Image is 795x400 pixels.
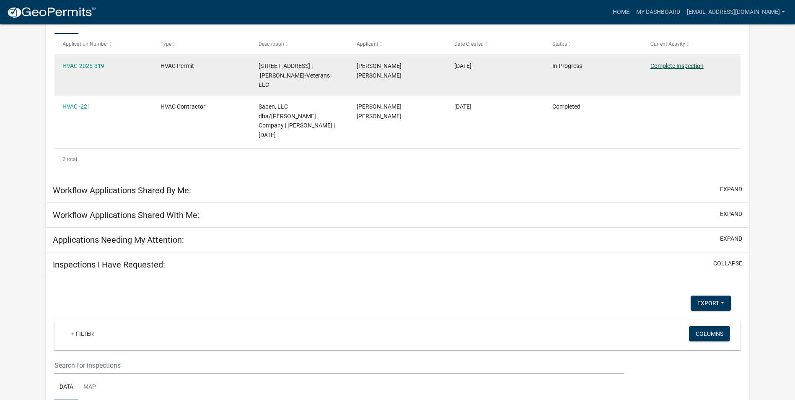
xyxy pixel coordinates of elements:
span: Application Number [62,41,108,47]
span: Date Created [454,41,484,47]
button: Export [691,296,731,311]
h5: Workflow Applications Shared With Me: [53,210,199,220]
div: 2 total [54,149,741,170]
a: HVAC -221 [62,103,91,110]
datatable-header-cell: Application Number [54,34,153,54]
datatable-header-cell: Type [153,34,251,54]
button: collapse [713,259,742,268]
datatable-header-cell: Date Created [446,34,544,54]
a: HVAC-2025-319 [62,62,104,69]
button: expand [720,210,742,218]
span: Franklin Ben Pierce [357,103,401,119]
h5: Workflow Applications Shared By Me: [53,185,191,195]
a: Home [609,4,633,20]
span: 12/12/2024 [454,103,471,110]
span: Saben, LLC dba/FD Pierce Company | Ben Pierce | 12/31/2025 [259,103,335,138]
datatable-header-cell: Current Activity [642,34,741,54]
span: 06/05/2025 [454,62,471,69]
button: expand [720,185,742,194]
input: Search for inspections [54,357,624,374]
span: Applicant [357,41,378,47]
a: + Filter [65,326,101,341]
datatable-header-cell: Status [544,34,642,54]
span: Description [259,41,284,47]
span: In Progress [552,62,582,69]
button: Columns [689,326,730,341]
datatable-header-cell: Description [251,34,349,54]
span: Franklin Ben Pierce [357,62,401,79]
a: Complete Inspection [650,62,704,69]
span: Type [161,41,171,47]
a: [EMAIL_ADDRESS][DOMAIN_NAME] [684,4,788,20]
h5: Inspections I Have Requested: [53,260,165,270]
span: HVAC Permit [161,62,194,69]
span: 1711 Veterans Parkway 1711 Veterans Parkway | Sprigler-Veterans LLC [259,62,330,88]
a: My Dashboard [633,4,684,20]
span: Current Activity [650,41,685,47]
span: Completed [552,103,580,110]
span: Status [552,41,567,47]
datatable-header-cell: Applicant [348,34,446,54]
span: HVAC Contractor [161,103,205,110]
button: expand [720,234,742,243]
h5: Applications Needing My Attention: [53,235,184,245]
